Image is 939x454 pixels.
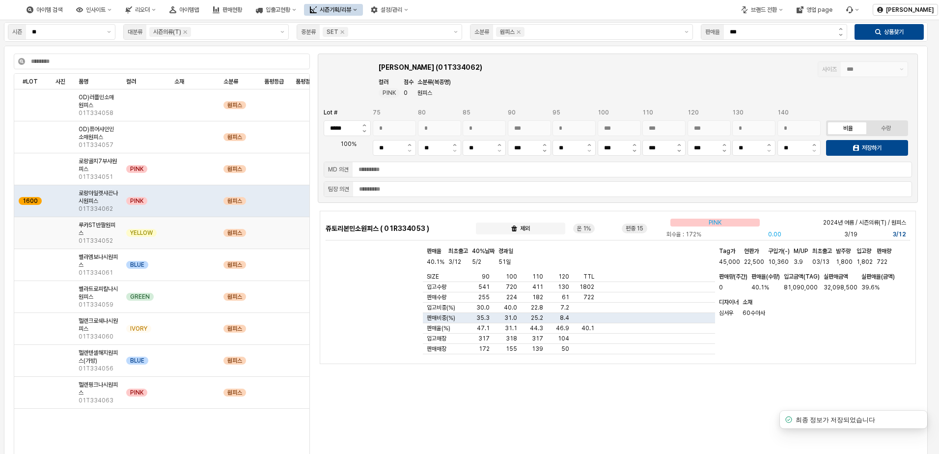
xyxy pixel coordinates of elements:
span: 35.3 [476,314,490,322]
p: 저장하기 [862,144,882,152]
div: 인사이트 [70,4,117,16]
span: 로랑아일렛샤끈나시원피스 [79,189,118,205]
button: 아이템 검색 [21,4,68,16]
span: 317 [532,335,543,342]
div: 리오더 [119,4,162,16]
h6: 쥬토리본민소원피스 ( 01R334053 ) [326,224,472,233]
div: MD 의견 [328,165,349,174]
button: 온 1% [577,224,591,233]
span: PINK [130,197,143,205]
span: 255 [478,293,490,301]
p: PINK [670,218,760,227]
button: 증가 [403,141,415,148]
span: 224 [506,293,517,301]
div: 아이템 검색 [36,6,62,13]
span: 판매율(수량) [751,273,780,280]
div: 인사이트 [86,6,106,13]
span: 입고비중(%) [427,304,455,312]
span: 40.1% [427,257,444,267]
span: SIZE [427,273,439,281]
button: 증가 [834,25,847,32]
button: 감소 [628,148,640,156]
span: 32,098,500 [824,283,857,292]
button: 판매현황 [207,4,248,16]
span: 컬러 [126,78,136,85]
span: 51일 [498,257,511,267]
div: 설정/관리 [381,6,402,13]
span: 입고매장 [427,335,446,342]
span: 172 [479,345,490,353]
div: 중분류 [301,27,316,37]
span: 입고수량 [427,283,446,291]
span: IVORY [130,325,147,333]
div: 수량 [881,125,891,132]
span: 182 [532,293,543,301]
span: 40.1 [581,324,594,332]
span: 3.9 [794,257,803,267]
span: 90 [482,273,490,281]
p: 제외 [520,225,530,232]
div: 판매현황 [222,6,242,13]
button: 증가 [583,141,595,148]
span: 심서우 [719,308,734,318]
span: 원피스 [227,165,242,173]
span: 원피스 [227,101,242,109]
div: Remove 원피스 [517,30,521,34]
div: 시즌 [12,27,22,37]
span: 10,360 [768,257,789,267]
span: 40.0 [504,304,517,312]
span: GREEN [130,293,150,301]
span: Tag가 [719,248,735,255]
div: 입출고현황 [266,6,290,13]
span: 22.8 [531,304,543,312]
span: 75 [373,109,381,116]
span: 03/13 [812,257,829,267]
span: 317 [478,335,490,342]
span: 0 [404,88,408,98]
div: 원피스 [500,27,515,37]
span: 61 [562,293,569,301]
label: 비율 [829,124,867,133]
span: 80 [418,109,426,116]
span: 판매매장 [427,345,446,353]
div: 소분류 [474,27,489,37]
button: 제안 사항 표시 [276,25,288,39]
p: 100% [328,140,369,148]
button: 증가 [538,141,551,148]
span: 01T334051 [79,173,113,181]
div: 아이템맵 [179,6,199,13]
span: 01T334060 [79,333,113,340]
span: 사진 [55,78,65,85]
button: 시즌기획/리뷰 [304,4,363,16]
span: 31.1 [505,324,517,332]
span: 22,500 [744,257,764,267]
button: 제안 사항 표시 [896,62,908,77]
button: 증가 [628,141,640,148]
span: 경과일 [498,248,513,255]
span: OD)퓨어샤인민소매원피스 [79,125,118,141]
p: 3/19 [817,230,857,239]
span: 31.0 [504,314,517,322]
span: 01T334059 [79,301,113,309]
span: 720 [506,283,517,291]
button: 제외 [476,223,565,234]
span: 입고금액(TAG) [784,273,820,280]
span: 01T334056 [79,365,113,372]
button: 증가 [763,141,775,148]
span: 실판매금액 [824,273,848,280]
span: 실판매율(금액) [861,273,895,280]
span: YELLOW [130,229,153,237]
button: Lot # 증가 [358,121,370,129]
button: 감소 [718,148,730,156]
span: PINK [383,88,396,98]
span: 100 [598,109,609,116]
span: 판매량 [877,248,891,255]
span: 로랑골지7부샤원피스 [79,157,118,173]
span: 루카ST반팔원피스 [79,221,118,237]
span: 139 [532,345,543,353]
button: 증가 [493,141,505,148]
span: 722 [877,257,887,267]
span: 01T334057 [79,141,113,149]
span: 130 [558,283,569,291]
